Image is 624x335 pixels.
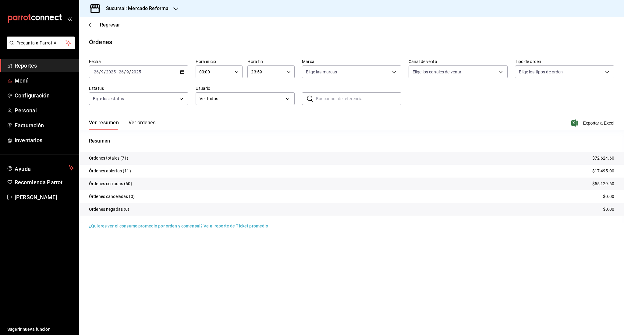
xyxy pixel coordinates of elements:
span: Configuración [15,91,74,100]
span: / [99,69,101,74]
label: Fecha [89,59,188,64]
p: $0.00 [603,193,614,200]
p: Órdenes abiertas (11) [89,168,131,174]
button: Exportar a Excel [573,119,614,127]
label: Estatus [89,86,188,90]
input: -- [94,69,99,74]
label: Tipo de orden [515,59,614,64]
button: Pregunta a Parrot AI [7,37,75,49]
span: Recomienda Parrot [15,178,74,186]
div: navigation tabs [89,120,155,130]
button: Ver resumen [89,120,119,130]
p: Órdenes cerradas (60) [89,181,132,187]
div: Órdenes [89,37,112,47]
span: Menú [15,76,74,85]
span: / [104,69,106,74]
input: -- [101,69,104,74]
span: Facturación [15,121,74,129]
span: Sugerir nueva función [7,326,74,333]
a: Pregunta a Parrot AI [4,44,75,51]
span: Ver todos [200,96,284,102]
span: Reportes [15,62,74,70]
input: Buscar no. de referencia [316,93,401,105]
span: Personal [15,106,74,115]
span: [PERSON_NAME] [15,193,74,201]
input: -- [119,69,124,74]
button: Regresar [89,22,120,28]
input: ---- [106,69,116,74]
span: Elige las marcas [306,69,337,75]
span: Pregunta a Parrot AI [16,40,66,46]
button: open_drawer_menu [67,16,72,21]
p: $72,624.60 [592,155,614,161]
span: / [129,69,131,74]
p: $55,129.60 [592,181,614,187]
span: Ayuda [15,164,66,171]
input: -- [126,69,129,74]
h3: Sucursal: Mercado Reforma [101,5,168,12]
label: Hora inicio [196,59,243,64]
p: Resumen [89,137,614,145]
button: Ver órdenes [129,120,155,130]
label: Hora fin [247,59,295,64]
span: Elige los canales de venta [413,69,461,75]
label: Marca [302,59,401,64]
a: ¿Quieres ver el consumo promedio por orden y comensal? Ve al reporte de Ticket promedio [89,224,268,228]
p: $17,495.00 [592,168,614,174]
label: Canal de venta [409,59,508,64]
label: Usuario [196,86,295,90]
p: $0.00 [603,206,614,213]
span: / [124,69,126,74]
p: Órdenes negadas (0) [89,206,129,213]
span: - [117,69,118,74]
span: Elige los estatus [93,96,124,102]
p: Órdenes totales (71) [89,155,129,161]
input: ---- [131,69,141,74]
span: Inventarios [15,136,74,144]
p: Órdenes canceladas (0) [89,193,135,200]
span: Regresar [100,22,120,28]
span: Elige los tipos de orden [519,69,563,75]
